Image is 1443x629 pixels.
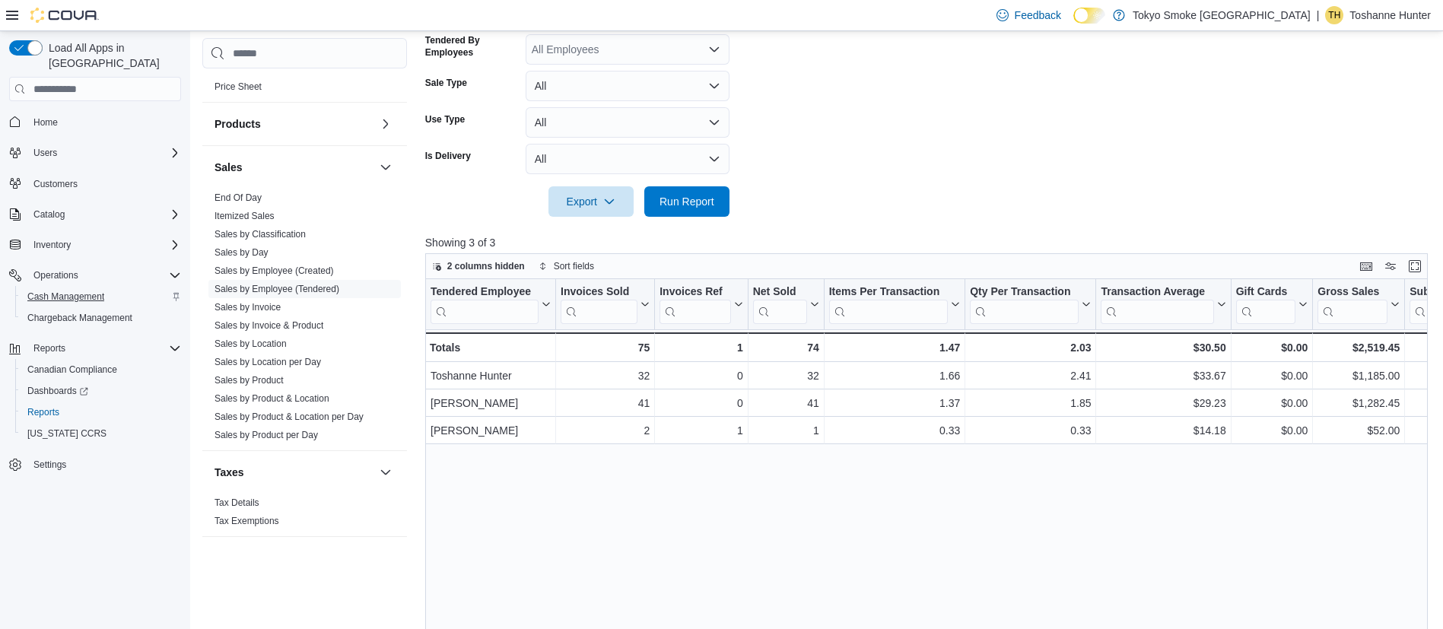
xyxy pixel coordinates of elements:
span: Catalog [27,205,181,224]
span: Sales by Product & Location [215,392,329,405]
p: Showing 3 of 3 [425,235,1438,250]
span: Settings [27,455,181,474]
label: Sale Type [425,77,467,89]
button: All [526,71,729,101]
span: Inventory [33,239,71,251]
div: Taxes [202,494,407,536]
div: Net Sold [752,285,806,300]
a: Cash Management [21,287,110,306]
span: [US_STATE] CCRS [27,427,106,440]
button: Catalog [27,205,71,224]
a: Sales by Product [215,375,284,386]
span: Cash Management [21,287,181,306]
a: Itemized Sales [215,211,275,221]
span: Cash Management [27,291,104,303]
div: Sales [202,189,407,450]
div: 41 [561,395,650,413]
div: $1,282.45 [1317,395,1400,413]
span: End Of Day [215,192,262,204]
span: Chargeback Management [21,309,181,327]
button: Sort fields [532,257,600,275]
a: Settings [27,456,72,474]
div: Gross Sales [1317,285,1387,300]
div: $0.00 [1235,367,1308,386]
span: Customers [27,174,181,193]
span: Inventory [27,236,181,254]
span: Reports [27,339,181,357]
a: End Of Day [215,192,262,203]
span: Reports [33,342,65,354]
button: Net Sold [752,285,818,324]
span: Sales by Invoice & Product [215,319,323,332]
h3: Sales [215,160,243,175]
button: 2 columns hidden [426,257,531,275]
button: Sales [215,160,373,175]
span: Sales by Product per Day [215,429,318,441]
button: Customers [3,173,187,195]
div: $14.18 [1101,422,1225,440]
div: Invoices Ref [660,285,730,300]
div: Gross Sales [1317,285,1387,324]
a: Tax Exemptions [215,516,279,526]
a: [US_STATE] CCRS [21,424,113,443]
button: Catalog [3,204,187,225]
div: Qty Per Transaction [970,285,1079,300]
div: Toshanne Hunter [1325,6,1343,24]
div: Qty Per Transaction [970,285,1079,324]
div: $33.67 [1101,367,1225,386]
a: Customers [27,175,84,193]
a: Sales by Invoice [215,302,281,313]
button: Operations [27,266,84,284]
button: Taxes [215,465,373,480]
span: Sales by Day [215,246,269,259]
span: Home [27,112,181,131]
span: Users [33,147,57,159]
input: Dark Mode [1073,8,1105,24]
h3: Products [215,116,261,132]
div: Net Sold [752,285,806,324]
button: Users [3,142,187,164]
a: Sales by Classification [215,229,306,240]
a: Home [27,113,64,132]
div: Toshanne Hunter [431,367,551,386]
span: Feedback [1015,8,1061,23]
button: Sales [377,158,395,176]
a: Sales by Location [215,338,287,349]
p: Tokyo Smoke [GEOGRAPHIC_DATA] [1133,6,1311,24]
div: Transaction Average [1101,285,1213,324]
button: Gross Sales [1317,285,1400,324]
div: 1 [660,338,742,357]
div: Tendered Employee [431,285,539,324]
button: Items Per Transaction [828,285,960,324]
button: Reports [15,402,187,423]
a: Sales by Employee (Created) [215,265,334,276]
button: Settings [3,453,187,475]
button: Canadian Compliance [15,359,187,380]
span: Sales by Invoice [215,301,281,313]
div: Transaction Average [1101,285,1213,300]
span: Settings [33,459,66,471]
span: Sales by Classification [215,228,306,240]
a: Reports [21,403,65,421]
a: Sales by Product & Location per Day [215,411,364,422]
button: [US_STATE] CCRS [15,423,187,444]
button: Display options [1381,257,1400,275]
span: Price Sheet [215,81,262,93]
button: Gift Cards [1235,285,1308,324]
span: Operations [27,266,181,284]
button: Inventory [3,234,187,256]
button: Products [215,116,373,132]
div: 2 [561,422,650,440]
span: Users [27,144,181,162]
div: 1.66 [829,367,961,386]
button: Reports [27,339,72,357]
div: $0.00 [1235,422,1308,440]
span: Sort fields [554,260,594,272]
div: $1,185.00 [1317,367,1400,386]
div: Gift Cards [1235,285,1295,300]
div: Items Per Transaction [828,285,948,324]
span: Dashboards [21,382,181,400]
button: Tendered Employee [431,285,551,324]
span: Itemized Sales [215,210,275,222]
div: 0 [660,395,742,413]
